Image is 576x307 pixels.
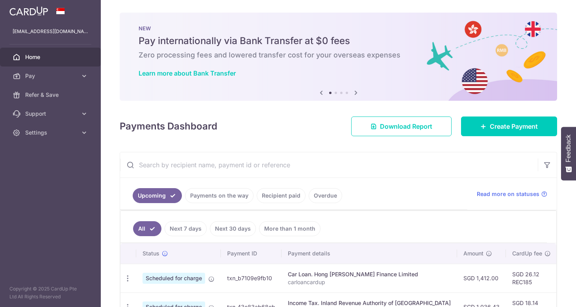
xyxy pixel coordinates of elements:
[512,250,542,257] span: CardUp fee
[139,25,538,31] p: NEW
[185,188,254,203] a: Payments on the way
[139,35,538,47] h5: Pay internationally via Bank Transfer at $0 fees
[221,264,282,292] td: txn_b7109e9fb10
[461,117,557,136] a: Create Payment
[257,188,306,203] a: Recipient paid
[165,221,207,236] a: Next 7 days
[139,69,236,77] a: Learn more about Bank Transfer
[259,221,320,236] a: More than 1 month
[288,299,451,307] div: Income Tax. Inland Revenue Authority of [GEOGRAPHIC_DATA]
[9,6,48,16] img: CardUp
[309,188,342,203] a: Overdue
[25,129,77,137] span: Settings
[210,221,256,236] a: Next 30 days
[288,278,451,286] p: carloancardup
[490,122,538,131] span: Create Payment
[506,264,557,292] td: SGD 26.12 REC185
[282,243,457,264] th: Payment details
[13,28,88,35] p: [EMAIL_ADDRESS][DOMAIN_NAME]
[477,190,539,198] span: Read more on statuses
[133,188,182,203] a: Upcoming
[143,250,159,257] span: Status
[288,270,451,278] div: Car Loan. Hong [PERSON_NAME] Finance Limited
[120,152,538,178] input: Search by recipient name, payment id or reference
[143,273,205,284] span: Scheduled for charge
[139,50,538,60] h6: Zero processing fees and lowered transfer cost for your overseas expenses
[133,221,161,236] a: All
[380,122,432,131] span: Download Report
[457,264,506,292] td: SGD 1,412.00
[351,117,452,136] a: Download Report
[565,135,572,162] span: Feedback
[561,127,576,180] button: Feedback - Show survey
[25,53,77,61] span: Home
[25,110,77,118] span: Support
[25,72,77,80] span: Pay
[477,190,547,198] a: Read more on statuses
[463,250,483,257] span: Amount
[221,243,282,264] th: Payment ID
[25,91,77,99] span: Refer & Save
[120,119,217,133] h4: Payments Dashboard
[120,13,557,101] img: Bank transfer banner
